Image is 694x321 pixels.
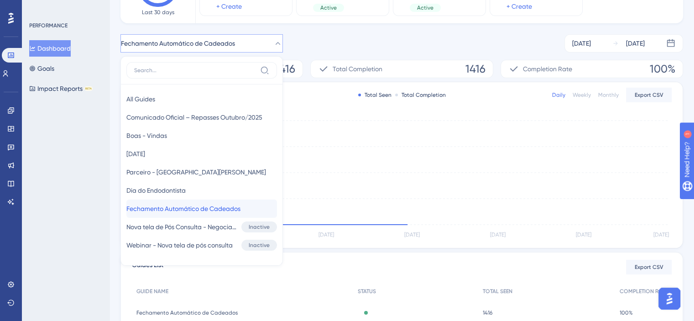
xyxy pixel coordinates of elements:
span: Active [320,4,337,11]
span: Comunicado Oficial – Repasses Outubro/2025 [126,112,262,123]
span: Dia do Endodontista [126,185,186,196]
span: GUIDE NAME [136,288,168,295]
div: Total Completion [395,91,446,99]
span: Boas - Vindas [126,130,167,141]
span: Export CSV [635,91,663,99]
iframe: UserGuiding AI Assistant Launcher [656,285,683,312]
span: Last 30 days [142,9,174,16]
div: PERFORMANCE [29,22,68,29]
span: 1416 [275,62,295,76]
div: Total Seen [358,91,391,99]
button: Fechamento Automático de Cadeados [126,200,277,218]
span: Fechamento Automático de Cadeados [136,309,238,316]
span: Export CSV [635,263,663,271]
span: Guides List [132,260,163,275]
span: STATUS [358,288,376,295]
button: All Guides [126,90,277,108]
a: + Create [506,1,532,12]
tspan: [DATE] [318,232,334,238]
button: [DATE] [126,145,277,163]
span: 100% [650,62,675,76]
div: Daily [552,91,565,99]
button: Nova tela de Pós Consulta - NegociaçãoInactive [126,218,277,236]
span: Total Completion [333,63,382,74]
tspan: [DATE] [404,232,420,238]
div: BETA [84,86,93,91]
span: 1416 [483,309,492,316]
button: Webinar - Nova tela de pós consultaInactive [126,236,277,254]
span: Webinar - Nova tela de pós consulta [126,240,233,251]
span: Inactive [249,223,270,231]
button: Impact ReportsBETA [29,80,93,97]
tspan: [DATE] [576,232,591,238]
span: 100% [620,309,633,316]
span: Active [417,4,433,11]
span: [DATE] [126,148,145,159]
span: Fechamento Automático de Cadeados [121,38,235,49]
span: All Guides [126,94,155,105]
span: Fechamento Automático de Cadeados [126,203,240,214]
div: [DATE] [572,38,591,49]
span: Completion Rate [523,63,572,74]
span: 1416 [465,62,485,76]
button: Dashboard [29,40,71,57]
input: Search... [134,67,256,74]
tspan: [DATE] [490,232,506,238]
button: Fechamento Automático de Cadeados [120,34,283,53]
button: Export CSV [626,88,672,102]
div: [DATE] [626,38,645,49]
button: Comunicado Oficial – Repasses Outubro/2025 [126,108,277,126]
span: Inactive [249,242,270,249]
span: Parceiro - [GEOGRAPHIC_DATA][PERSON_NAME] [126,167,266,178]
span: TOTAL SEEN [483,288,512,295]
tspan: [DATE] [653,232,669,238]
div: Weekly [573,91,591,99]
span: COMPLETION RATE [620,288,667,295]
div: 1 [63,5,66,12]
a: + Create [216,1,242,12]
button: Boas - Vindas [126,126,277,145]
button: Goals [29,60,54,77]
button: Parceiro - [GEOGRAPHIC_DATA][PERSON_NAME] [126,163,277,181]
button: Export CSV [626,260,672,274]
span: Nova tela de Pós Consulta - Negociação [126,221,238,232]
div: Monthly [598,91,619,99]
span: Need Help? [21,2,57,13]
button: Dia do Endodontista [126,181,277,200]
